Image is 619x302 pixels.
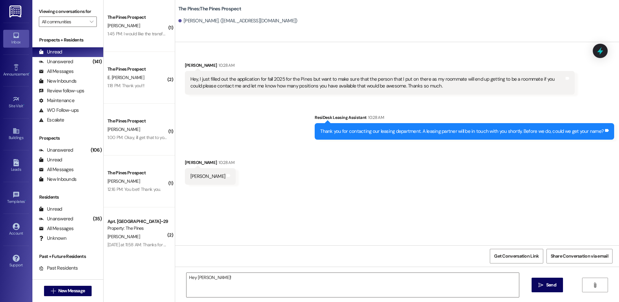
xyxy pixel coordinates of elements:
[107,169,167,176] div: The Pines Prospect
[51,288,56,294] i: 
[29,71,30,75] span: •
[42,17,86,27] input: All communities
[39,117,64,123] div: Escalate
[107,31,547,37] div: 1:45 PM: I would like the transfer fee money back if possible please. I am selling my contract to...
[39,68,73,75] div: All Messages
[320,128,604,135] div: Thank you for contacting our leasing department. A leasing partner will be in touch with you shor...
[592,283,597,288] i: 
[494,253,539,260] span: Get Conversation Link
[107,23,140,29] span: [PERSON_NAME]
[366,114,384,121] div: 10:28 AM
[32,253,103,260] div: Past + Future Residents
[532,278,563,292] button: Send
[91,214,103,224] div: (35)
[39,6,97,17] label: Viewing conversations for
[39,78,76,85] div: New Inbounds
[39,58,73,65] div: Unanswered
[39,215,73,222] div: Unanswered
[217,62,234,69] div: 10:28 AM
[186,273,519,297] textarea: Hey [PERSON_NAME]!
[546,249,613,263] button: Share Conversation via email
[91,57,103,67] div: (141)
[3,221,29,238] a: Account
[217,159,234,166] div: 10:28 AM
[39,166,73,173] div: All Messages
[39,157,62,163] div: Unread
[107,118,167,124] div: The Pines Prospect
[3,125,29,143] a: Buildings
[39,206,62,213] div: Unread
[39,176,76,183] div: New Inbounds
[107,186,161,192] div: 12:16 PM: You bet! Thank you.
[9,6,23,17] img: ResiDesk Logo
[3,157,29,175] a: Leads
[32,194,103,201] div: Residents
[107,225,167,232] div: Property: The Pines
[107,134,219,140] div: 1:00 PM: Okay, ill get that to you once im back from the gym
[23,103,24,107] span: •
[39,87,84,94] div: Review follow-ups
[39,274,83,281] div: Future Residents
[39,235,66,242] div: Unknown
[107,218,167,225] div: Apt. [GEOGRAPHIC_DATA]~29~C, 1 The Pines (Men's) South
[190,173,225,180] div: [PERSON_NAME]
[546,282,556,288] span: Send
[25,198,26,203] span: •
[107,14,167,21] div: The Pines Prospect
[32,37,103,43] div: Prospects + Residents
[44,286,92,296] button: New Message
[107,242,192,248] div: [DATE] at 11:58 AM: Thanks for sorting that out
[3,189,29,207] a: Templates •
[58,287,85,294] span: New Message
[3,30,29,47] a: Inbox
[90,19,93,24] i: 
[178,17,298,24] div: [PERSON_NAME]. ([EMAIL_ADDRESS][DOMAIN_NAME])
[185,62,575,71] div: [PERSON_NAME]
[107,66,167,73] div: The Pines Prospect
[178,6,241,12] b: The Pines: The Pines Prospect
[315,114,614,123] div: ResiDesk Leasing Assistant
[39,49,62,55] div: Unread
[39,265,78,272] div: Past Residents
[490,249,543,263] button: Get Conversation Link
[185,159,236,168] div: [PERSON_NAME]
[89,145,103,155] div: (106)
[39,97,74,104] div: Maintenance
[39,225,73,232] div: All Messages
[538,283,543,288] i: 
[107,83,144,88] div: 1:18 PM: Thank you!!!
[107,234,140,239] span: [PERSON_NAME]
[39,147,73,154] div: Unanswered
[39,107,79,114] div: WO Follow-ups
[3,94,29,111] a: Site Visit •
[551,253,608,260] span: Share Conversation via email
[107,75,144,80] span: E. [PERSON_NAME]
[3,253,29,270] a: Support
[107,126,140,132] span: [PERSON_NAME]
[190,76,564,90] div: Hey, I just filled out the application for fall 2025 for the Pines but want to make sure that the...
[107,178,140,184] span: [PERSON_NAME]
[32,135,103,142] div: Prospects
